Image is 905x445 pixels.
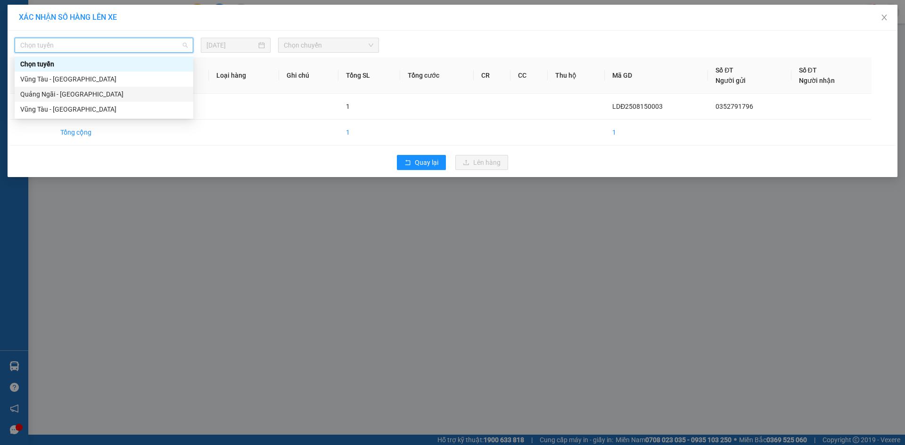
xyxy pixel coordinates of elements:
th: Thu hộ [548,57,605,94]
span: rollback [404,159,411,167]
span: close [880,14,888,21]
div: Chọn tuyến [15,57,193,72]
span: Số ĐT [716,66,733,74]
div: Vũng Tàu - [GEOGRAPHIC_DATA] [20,104,188,114]
span: XÁC NHẬN SỐ HÀNG LÊN XE [19,13,117,22]
input: 15/08/2025 [206,40,256,50]
th: Tổng cước [400,57,474,94]
span: Chọn tuyến [20,38,188,52]
span: LDĐ2508150003 [612,103,663,110]
div: Vũng Tàu - [GEOGRAPHIC_DATA] [20,74,188,84]
button: Close [871,5,897,31]
th: CR [474,57,511,94]
button: uploadLên hàng [455,155,508,170]
div: Vũng Tàu - Quảng Ngãi [15,72,193,87]
span: Người gửi [716,77,746,84]
span: Số ĐT [799,66,817,74]
th: Tổng SL [338,57,400,94]
span: Chọn chuyến [284,38,373,52]
th: Ghi chú [279,57,338,94]
th: STT [10,57,53,94]
span: Người nhận [799,77,835,84]
div: Chọn tuyến [20,59,188,69]
span: 0352791796 [716,103,753,110]
td: 1 [338,120,400,146]
th: Loại hàng [209,57,280,94]
td: 1 [10,94,53,120]
th: Mã GD [605,57,708,94]
span: Quay lại [415,157,438,168]
th: CC [510,57,548,94]
td: Tổng cộng [53,120,125,146]
div: Vũng Tàu - Quảng Ngãi [15,102,193,117]
td: 1 [605,120,708,146]
button: rollbackQuay lại [397,155,446,170]
div: Quảng Ngãi - Vũng Tàu [15,87,193,102]
span: 1 [346,103,350,110]
div: Quảng Ngãi - [GEOGRAPHIC_DATA] [20,89,188,99]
